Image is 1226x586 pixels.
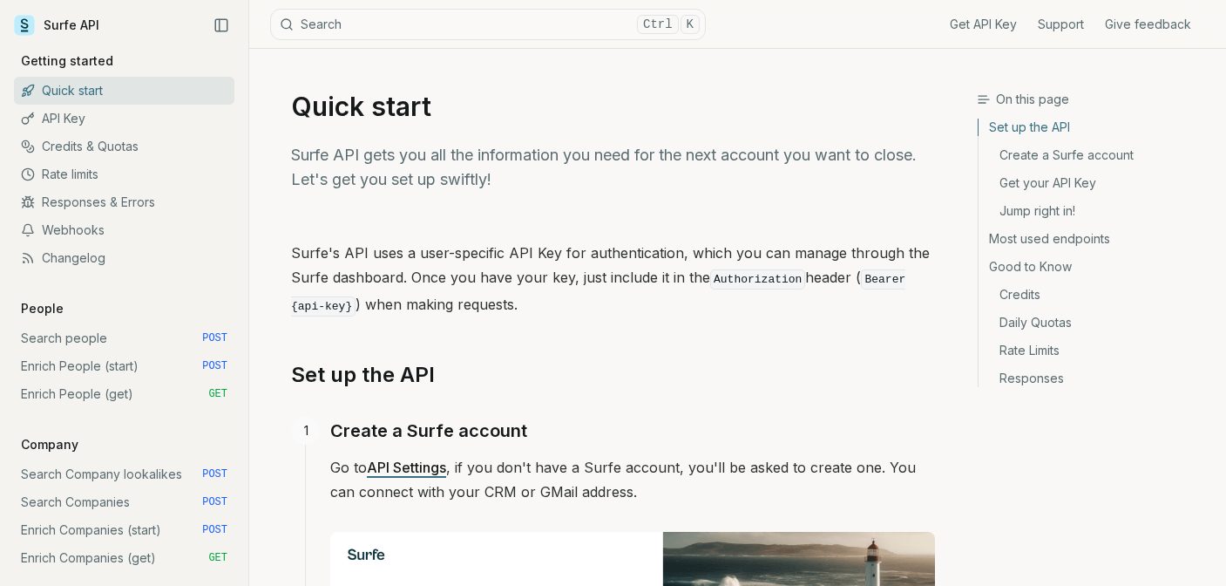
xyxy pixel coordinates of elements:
kbd: Ctrl [637,15,679,34]
a: Create a Surfe account [330,417,527,445]
a: Credits & Quotas [14,133,234,160]
a: Search people POST [14,324,234,352]
a: Rate limits [14,160,234,188]
a: Enrich People (start) POST [14,352,234,380]
a: Enrich Companies (get) GET [14,544,234,572]
a: Create a Surfe account [979,141,1212,169]
kbd: K [681,15,700,34]
button: Collapse Sidebar [208,12,234,38]
span: POST [202,359,227,373]
a: Support [1038,16,1084,33]
a: Get your API Key [979,169,1212,197]
a: Quick start [14,77,234,105]
a: Enrich People (get) GET [14,380,234,408]
a: Search Companies POST [14,488,234,516]
code: Authorization [710,269,805,290]
span: GET [208,551,227,565]
p: Getting started [14,52,120,70]
a: Good to Know [979,253,1212,281]
a: Jump right in! [979,197,1212,225]
a: Changelog [14,244,234,272]
a: Search Company lookalikes POST [14,460,234,488]
span: POST [202,495,227,509]
h1: Quick start [291,91,935,122]
a: Webhooks [14,216,234,244]
span: POST [202,331,227,345]
button: SearchCtrlK [270,9,706,40]
a: Daily Quotas [979,309,1212,337]
a: Responses & Errors [14,188,234,216]
a: Set up the API [291,361,435,389]
a: Give feedback [1105,16,1191,33]
a: Surfe API [14,12,99,38]
a: Credits [979,281,1212,309]
a: Enrich Companies (start) POST [14,516,234,544]
p: Go to , if you don't have a Surfe account, you'll be asked to create one. You can connect with yo... [330,455,935,504]
span: GET [208,387,227,401]
p: Surfe's API uses a user-specific API Key for authentication, which you can manage through the Sur... [291,241,935,319]
a: Most used endpoints [979,225,1212,253]
span: POST [202,467,227,481]
p: Company [14,436,85,453]
a: Rate Limits [979,337,1212,365]
p: People [14,300,71,317]
p: Surfe API gets you all the information you need for the next account you want to close. Let's get... [291,143,935,192]
a: API Key [14,105,234,133]
a: Set up the API [979,119,1212,141]
span: POST [202,523,227,537]
a: Responses [979,365,1212,387]
h3: On this page [977,91,1212,108]
a: Get API Key [950,16,1017,33]
a: API Settings [367,459,446,476]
